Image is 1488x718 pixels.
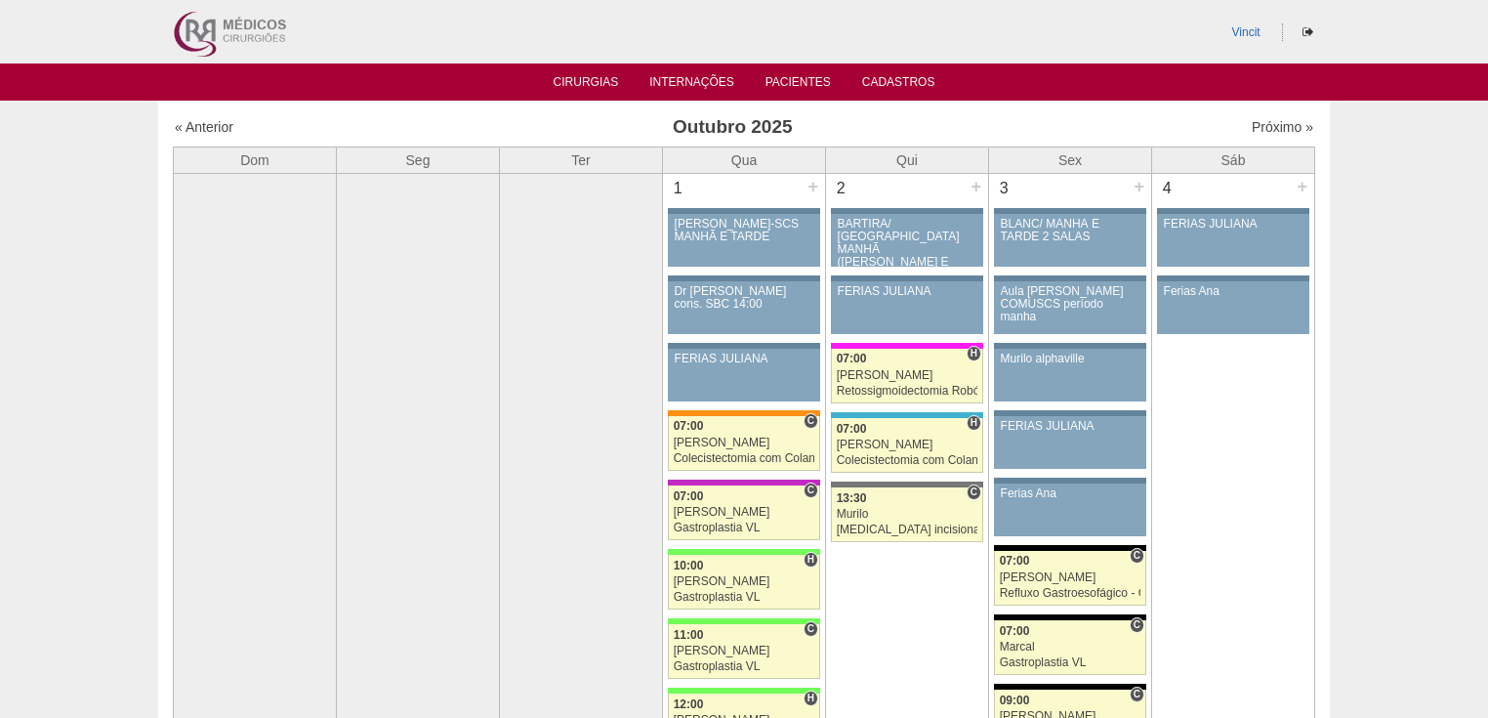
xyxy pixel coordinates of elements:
[994,484,1146,536] a: Ferias Ana
[831,214,983,267] a: BARTIRA/ [GEOGRAPHIC_DATA] MANHÃ ([PERSON_NAME] E ANA)/ SANTA JOANA -TARDE
[837,524,978,536] div: [MEDICAL_DATA] incisional Robótica
[831,487,983,542] a: C 13:30 Murilo [MEDICAL_DATA] incisional Robótica
[831,349,983,403] a: H 07:00 [PERSON_NAME] Retossigmoidectomia Robótica
[674,559,704,572] span: 10:00
[675,285,814,311] div: Dr [PERSON_NAME] cons. SBC 14:00
[989,147,1152,173] th: Sex
[1000,571,1141,584] div: [PERSON_NAME]
[994,551,1146,606] a: C 07:00 [PERSON_NAME] Refluxo Gastroesofágico - Cirurgia VL
[649,75,734,95] a: Internações
[804,621,818,637] span: Consultório
[994,275,1146,281] div: Key: Aviso
[674,660,815,673] div: Gastroplastia VL
[174,147,337,173] th: Dom
[994,214,1146,267] a: BLANC/ MANHÃ E TARDE 2 SALAS
[837,508,978,521] div: Murilo
[831,208,983,214] div: Key: Aviso
[1164,218,1303,231] div: FERIAS JULIANA
[668,275,820,281] div: Key: Aviso
[663,147,826,173] th: Qua
[674,489,704,503] span: 07:00
[837,422,867,436] span: 07:00
[1130,617,1144,633] span: Consultório
[967,346,981,361] span: Hospital
[837,454,978,467] div: Colecistectomia com Colangiografia VL
[500,147,663,173] th: Ter
[668,618,820,624] div: Key: Brasil
[967,415,981,431] span: Hospital
[765,75,831,95] a: Pacientes
[994,620,1146,675] a: C 07:00 Marcal Gastroplastia VL
[831,412,983,418] div: Key: Neomater
[668,480,820,486] div: Key: Maria Braido
[1232,25,1261,39] a: Vincit
[837,369,978,382] div: [PERSON_NAME]
[1001,218,1140,243] div: BLANC/ MANHÃ E TARDE 2 SALAS
[994,208,1146,214] div: Key: Aviso
[1130,548,1144,564] span: Consultório
[804,691,818,706] span: Hospital
[826,174,856,203] div: 2
[831,482,983,487] div: Key: Santa Catarina
[1294,174,1310,199] div: +
[674,628,704,642] span: 11:00
[1157,275,1309,281] div: Key: Aviso
[674,697,704,711] span: 12:00
[175,119,233,135] a: « Anterior
[668,555,820,610] a: H 10:00 [PERSON_NAME] Gastroplastia VL
[804,413,818,429] span: Consultório
[837,439,978,451] div: [PERSON_NAME]
[1001,420,1140,433] div: FERIAS JULIANA
[1000,694,1030,707] span: 09:00
[1302,26,1313,38] i: Sair
[994,545,1146,551] div: Key: Blanc
[668,349,820,401] a: FERIAS JULIANA
[1130,687,1144,702] span: Consultório
[967,485,981,500] span: Consultório
[831,275,983,281] div: Key: Aviso
[838,218,977,295] div: BARTIRA/ [GEOGRAPHIC_DATA] MANHÃ ([PERSON_NAME] E ANA)/ SANTA JOANA -TARDE
[663,174,693,203] div: 1
[668,549,820,555] div: Key: Brasil
[989,174,1019,203] div: 3
[994,281,1146,334] a: Aula [PERSON_NAME] COMUSCS período manha
[674,437,815,449] div: [PERSON_NAME]
[994,614,1146,620] div: Key: Blanc
[1252,119,1313,135] a: Próximo »
[1131,174,1147,199] div: +
[674,575,815,588] div: [PERSON_NAME]
[1157,281,1309,334] a: Ferias Ana
[1152,147,1315,173] th: Sáb
[675,353,814,365] div: FERIAS JULIANA
[994,478,1146,484] div: Key: Aviso
[337,147,500,173] th: Seg
[668,410,820,416] div: Key: São Luiz - SCS
[675,218,814,243] div: [PERSON_NAME]-SCS MANHÃ E TARDE
[994,343,1146,349] div: Key: Aviso
[838,285,977,298] div: FERIAS JULIANA
[805,174,821,199] div: +
[1152,174,1182,203] div: 4
[668,486,820,540] a: C 07:00 [PERSON_NAME] Gastroplastia VL
[668,416,820,471] a: C 07:00 [PERSON_NAME] Colecistectomia com Colangiografia VL
[804,483,818,498] span: Consultório
[674,506,815,519] div: [PERSON_NAME]
[1000,554,1030,568] span: 07:00
[1164,285,1303,298] div: Ferias Ana
[668,281,820,334] a: Dr [PERSON_NAME] cons. SBC 14:00
[831,281,983,334] a: FERIAS JULIANA
[831,418,983,473] a: H 07:00 [PERSON_NAME] Colecistectomia com Colangiografia VL
[804,552,818,568] span: Hospital
[668,624,820,679] a: C 11:00 [PERSON_NAME] Gastroplastia VL
[668,208,820,214] div: Key: Aviso
[1000,624,1030,638] span: 07:00
[1000,641,1141,654] div: Marcal
[994,410,1146,416] div: Key: Aviso
[994,684,1146,690] div: Key: Blanc
[837,352,867,365] span: 07:00
[674,522,815,534] div: Gastroplastia VL
[837,491,867,505] span: 13:30
[862,75,935,95] a: Cadastros
[994,416,1146,469] a: FERIAS JULIANA
[668,688,820,694] div: Key: Brasil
